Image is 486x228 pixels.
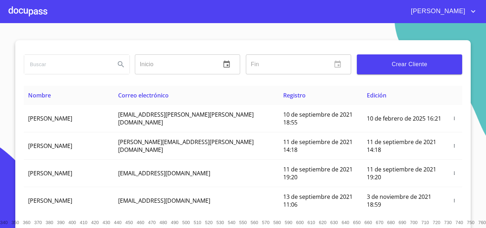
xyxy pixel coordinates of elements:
span: 440 [114,220,121,225]
span: 470 [148,220,155,225]
span: 710 [421,220,429,225]
span: [PERSON_NAME] [28,197,72,205]
span: 670 [376,220,383,225]
span: 11 de septiembre de 2021 14:18 [283,138,353,154]
span: 410 [80,220,87,225]
span: 480 [159,220,167,225]
span: [PERSON_NAME] [406,6,469,17]
span: 350 [11,220,19,225]
span: Edición [367,91,386,99]
span: 690 [398,220,406,225]
span: [EMAIL_ADDRESS][DOMAIN_NAME] [118,197,210,205]
span: 730 [444,220,451,225]
span: 370 [34,220,42,225]
input: search [24,55,110,74]
span: 610 [307,220,315,225]
span: [EMAIL_ADDRESS][DOMAIN_NAME] [118,169,210,177]
span: 490 [171,220,178,225]
span: 380 [46,220,53,225]
span: [PERSON_NAME][EMAIL_ADDRESS][PERSON_NAME][DOMAIN_NAME] [118,138,254,154]
span: 700 [410,220,417,225]
span: 11 de septiembre de 2021 14:18 [367,138,436,154]
span: 720 [433,220,440,225]
span: Correo electrónico [118,91,169,99]
span: 13 de septiembre de 2021 11:06 [283,193,353,208]
span: 640 [342,220,349,225]
span: 430 [102,220,110,225]
span: 760 [478,220,486,225]
span: 510 [194,220,201,225]
span: 11 de septiembre de 2021 19:20 [283,165,353,181]
span: 530 [216,220,224,225]
span: 10 de septiembre de 2021 18:55 [283,111,353,126]
span: 630 [330,220,338,225]
span: 650 [353,220,360,225]
span: 400 [68,220,76,225]
span: 360 [23,220,30,225]
span: 660 [364,220,372,225]
span: 520 [205,220,212,225]
span: 550 [239,220,247,225]
span: 620 [319,220,326,225]
span: 600 [296,220,303,225]
span: 500 [182,220,190,225]
span: 590 [285,220,292,225]
span: 540 [228,220,235,225]
span: 3 de noviembre de 2021 18:59 [367,193,431,208]
span: [PERSON_NAME] [28,115,72,122]
span: 460 [137,220,144,225]
span: 580 [273,220,281,225]
span: 10 de febrero de 2025 16:21 [367,115,441,122]
span: 11 de septiembre de 2021 19:20 [367,165,436,181]
span: [PERSON_NAME] [28,169,72,177]
button: account of current user [406,6,477,17]
span: [EMAIL_ADDRESS][PERSON_NAME][PERSON_NAME][DOMAIN_NAME] [118,111,254,126]
span: Registro [283,91,306,99]
button: Crear Cliente [357,54,462,74]
span: 390 [57,220,64,225]
span: [PERSON_NAME] [28,142,72,150]
span: 750 [467,220,474,225]
span: Crear Cliente [363,59,456,69]
span: 560 [250,220,258,225]
span: 420 [91,220,99,225]
span: 740 [455,220,463,225]
span: 680 [387,220,395,225]
button: Search [112,56,130,73]
span: 570 [262,220,269,225]
span: 450 [125,220,133,225]
span: Nombre [28,91,51,99]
